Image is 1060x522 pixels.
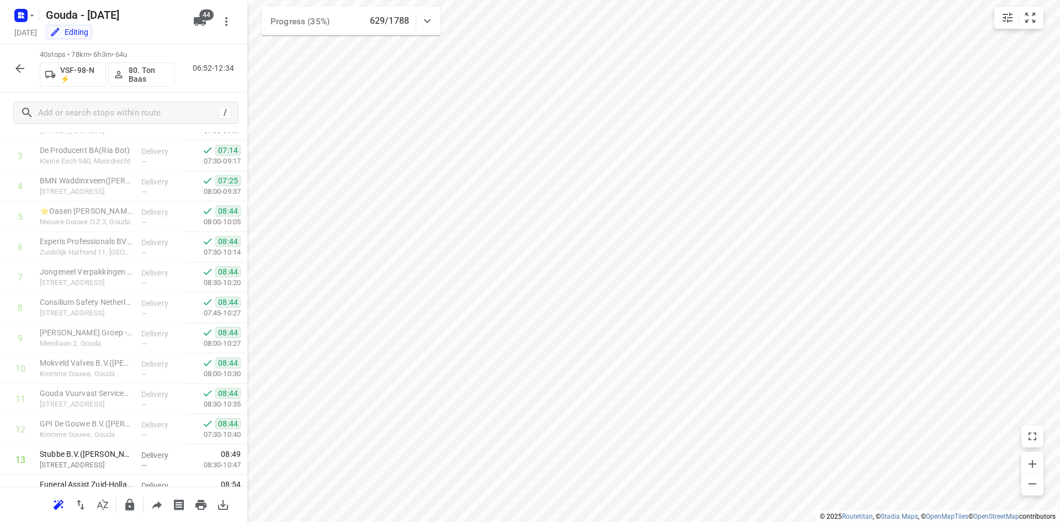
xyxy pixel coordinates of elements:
[215,236,241,247] span: 08:44
[141,157,147,166] span: —
[215,418,241,429] span: 08:44
[40,357,132,368] p: Mokveld Valves B.V.(Tony Anders)
[40,327,132,338] p: Van Nieuwpoort Groep - Gouda(Ruben Stavast)
[70,499,92,509] span: Reverse route
[215,205,241,217] span: 08:44
[141,279,147,287] span: —
[820,513,1056,520] li: © 2025 , © , © © contributors
[141,218,147,226] span: —
[141,328,182,339] p: Delivery
[10,26,41,39] h5: Project date
[189,10,211,33] button: 44
[40,399,132,410] p: [STREET_ADDRESS]
[973,513,1019,520] a: OpenStreetMap
[50,27,88,38] div: Editing
[202,205,213,217] svg: Done
[1019,7,1041,29] button: Fit zoom
[40,186,132,197] p: Staringlaan 8, Waddinxveen
[18,303,23,313] div: 8
[15,394,25,404] div: 11
[215,388,241,399] span: 08:44
[15,485,25,495] div: 14
[119,494,141,516] button: Lock route
[47,499,70,509] span: Reoptimize route
[141,419,182,430] p: Delivery
[141,176,182,187] p: Delivery
[215,145,241,156] span: 07:14
[202,388,213,399] svg: Done
[141,370,147,378] span: —
[40,277,132,288] p: [STREET_ADDRESS]
[186,277,241,288] p: 08:30-10:20
[186,308,241,319] p: 07:45-10:27
[18,151,23,161] div: 3
[212,499,234,509] span: Download route
[141,249,147,257] span: —
[141,267,182,278] p: Delivery
[193,62,239,74] p: 06:52-12:34
[141,431,147,439] span: —
[40,449,132,460] p: Stubbe B.V.(Oscar van Sprang)
[215,297,241,308] span: 08:44
[40,145,132,156] p: De Producent BA(Ria Bot)
[186,429,241,440] p: 07:30-10:40
[202,297,213,308] svg: Done
[18,333,23,344] div: 9
[202,236,213,247] svg: Done
[18,242,23,252] div: 6
[141,298,182,309] p: Delivery
[141,358,182,370] p: Delivery
[40,338,132,349] p: Meridiaan 2, Gouda
[215,266,241,277] span: 08:44
[141,400,147,409] span: —
[186,368,241,379] p: 08:00-10:30
[40,236,132,247] p: Experis Professionals BV - Gouda(Kimberley Craanen)
[141,207,182,218] p: Delivery
[40,479,132,490] p: Funeral Assist Zuid-Holland(Martin Mast)
[40,368,132,379] p: Kromme Gouwe, Gouda
[15,455,25,465] div: 13
[40,50,174,60] p: 40 stops • 78km • 6h3m • 64u
[40,217,132,228] p: Nieuwe Gouwe O.Z 3, Gouda
[186,186,241,197] p: 08:00-09:37
[221,479,241,490] span: 08:54
[60,66,101,83] p: VSF-98-N ⚡
[40,175,132,186] p: BMN Waddinxveen(Jacco Paalvast)
[926,513,968,520] a: OpenMapTiles
[221,449,241,460] span: 08:49
[141,309,147,318] span: —
[262,7,441,35] div: Progress (35%)629/1788
[186,338,241,349] p: 08:00-10:27
[146,499,168,509] span: Share route
[202,327,213,338] svg: Done
[40,308,132,319] p: [STREET_ADDRESS]
[38,104,219,122] input: Add or search stops within route
[219,107,231,119] div: /
[40,266,132,277] p: Jongeneel Verpakkingen BV([PERSON_NAME])
[40,156,132,167] p: Kleine Esch 980, Moordrecht
[190,499,212,509] span: Print route
[129,66,169,83] p: 80. Ton Baas
[41,6,184,24] h5: Rename
[994,7,1043,29] div: small contained button group
[215,175,241,186] span: 07:25
[18,181,23,192] div: 4
[881,513,918,520] a: Stadia Maps
[141,461,147,470] span: —
[108,62,174,87] button: 80. Ton Baas
[202,145,213,156] svg: Done
[40,388,132,399] p: Gouda Vuurvast Services BV(Rob Jongeleen)
[141,188,147,196] span: —
[141,146,182,157] p: Delivery
[18,272,23,283] div: 7
[168,499,190,509] span: Print shipping labels
[186,460,241,471] p: 08:30-10:47
[40,418,132,429] p: GPI De Gouwe B.V.(Annemarie van der Werf)
[271,17,330,27] span: Progress (35%)
[92,499,114,509] span: Sort by time window
[370,14,409,28] p: 629/1788
[202,175,213,186] svg: Done
[186,217,241,228] p: 08:00-10:05
[215,10,237,33] button: More
[215,327,241,338] span: 08:44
